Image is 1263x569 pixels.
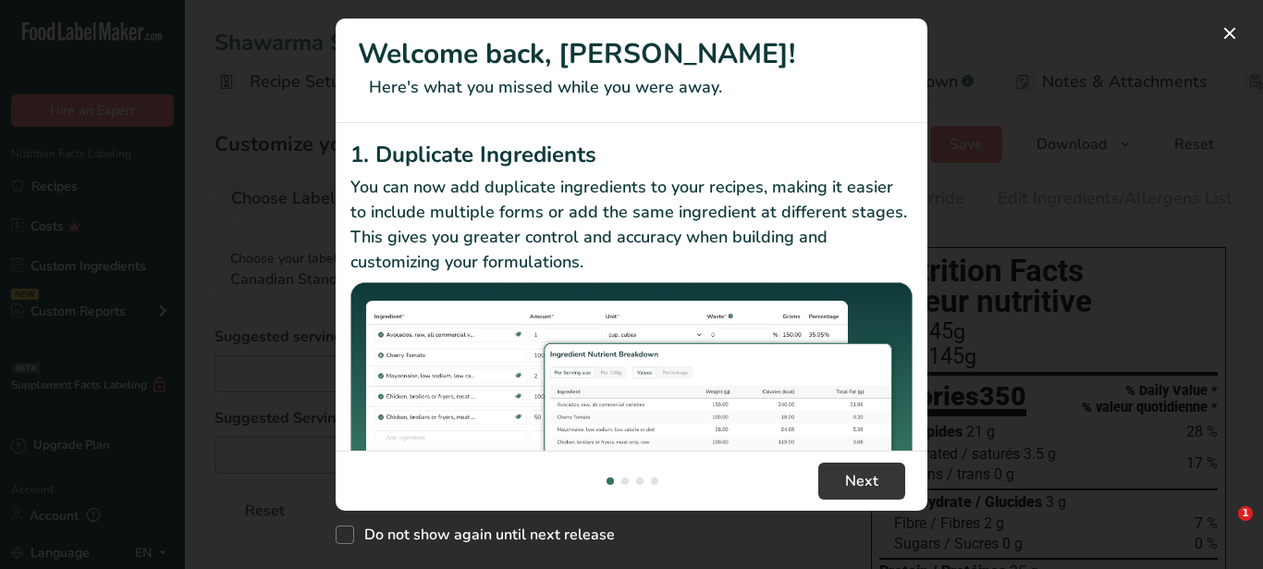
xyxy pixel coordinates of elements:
iframe: Intercom live chat [1200,506,1245,550]
span: Next [845,470,878,492]
button: Next [818,463,905,500]
h2: 1. Duplicate Ingredients [350,138,913,171]
p: Here's what you missed while you were away. [358,75,905,100]
span: Do not show again until next release [354,526,615,544]
p: You can now add duplicate ingredients to your recipes, making it easier to include multiple forms... [350,175,913,275]
h1: Welcome back, [PERSON_NAME]! [358,33,905,75]
img: Duplicate Ingredients [350,282,913,492]
span: 1 [1238,506,1253,521]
